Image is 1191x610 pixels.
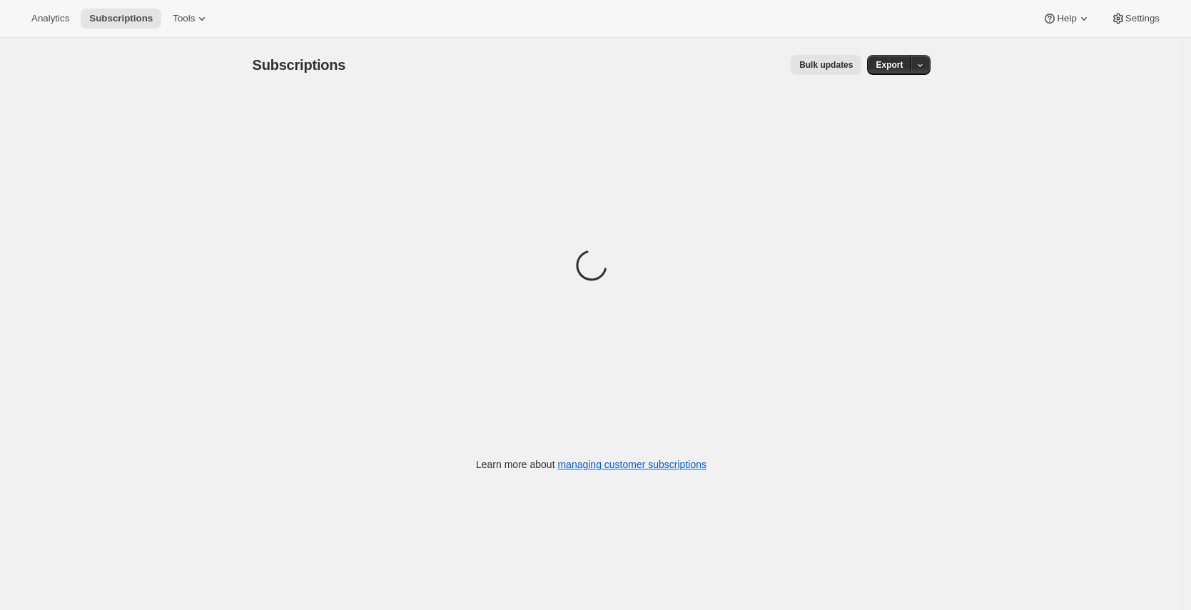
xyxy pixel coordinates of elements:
button: Tools [164,9,218,29]
span: Bulk updates [799,59,853,71]
button: Analytics [23,9,78,29]
span: Subscriptions [253,57,346,73]
span: Help [1057,13,1076,24]
button: Export [867,55,911,75]
button: Help [1034,9,1099,29]
span: Subscriptions [89,13,153,24]
a: managing customer subscriptions [557,459,706,470]
p: Learn more about [476,457,706,472]
span: Export [876,59,903,71]
button: Settings [1103,9,1168,29]
button: Bulk updates [791,55,861,75]
span: Settings [1125,13,1160,24]
span: Analytics [31,13,69,24]
span: Tools [173,13,195,24]
button: Subscriptions [81,9,161,29]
